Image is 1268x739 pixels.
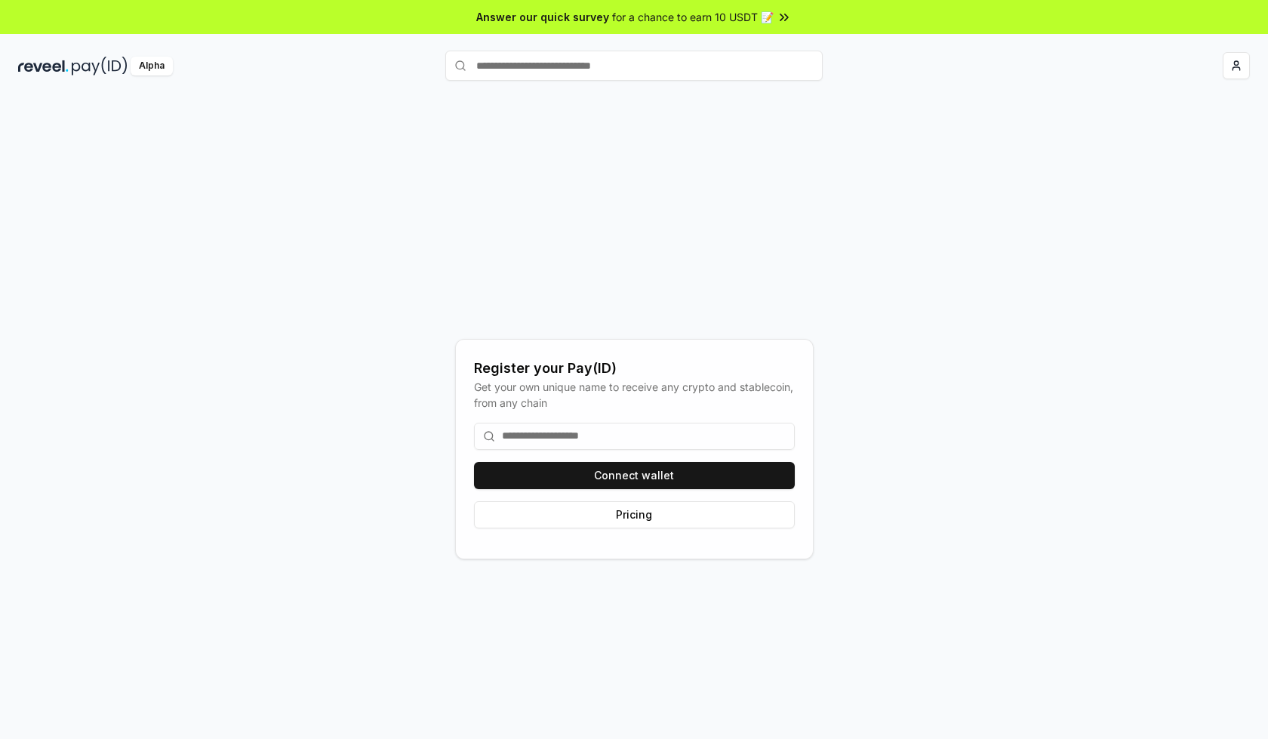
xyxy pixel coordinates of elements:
[474,501,795,528] button: Pricing
[18,57,69,75] img: reveel_dark
[72,57,128,75] img: pay_id
[474,462,795,489] button: Connect wallet
[131,57,173,75] div: Alpha
[476,9,609,25] span: Answer our quick survey
[474,379,795,411] div: Get your own unique name to receive any crypto and stablecoin, from any chain
[612,9,774,25] span: for a chance to earn 10 USDT 📝
[474,358,795,379] div: Register your Pay(ID)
